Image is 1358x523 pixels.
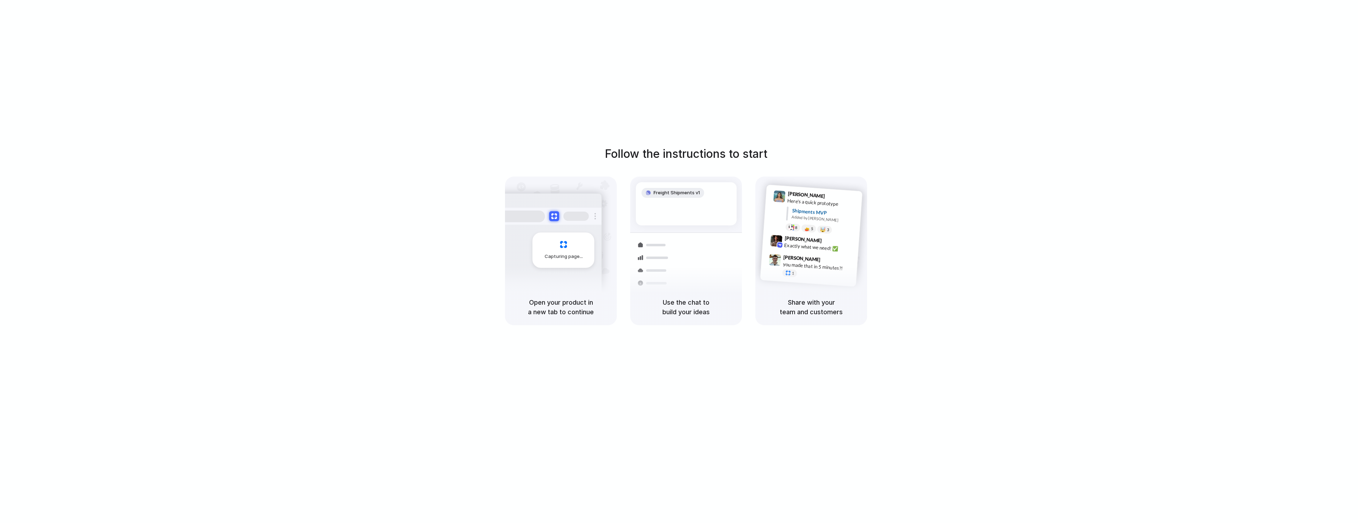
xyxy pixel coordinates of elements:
[827,228,829,232] span: 3
[787,197,858,209] div: Here's a quick prototype
[784,234,822,245] span: [PERSON_NAME]
[513,298,608,317] h5: Open your product in a new tab to continue
[792,207,857,219] div: Shipments MVP
[783,253,821,264] span: [PERSON_NAME]
[795,226,797,230] span: 8
[639,298,733,317] h5: Use the chat to build your ideas
[788,190,825,200] span: [PERSON_NAME]
[764,298,859,317] h5: Share with your team and customers
[654,189,700,196] span: Freight Shipments v1
[827,193,842,202] span: 9:41 AM
[820,227,826,232] div: 🤯
[811,227,813,231] span: 5
[823,257,837,265] span: 9:47 AM
[545,253,584,260] span: Capturing page
[605,145,767,162] h1: Follow the instructions to start
[824,237,838,246] span: 9:42 AM
[784,241,855,253] div: Exactly what we need! ✅
[783,260,853,272] div: you made that in 5 minutes?!
[792,271,794,275] span: 1
[791,214,857,224] div: Added by [PERSON_NAME]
